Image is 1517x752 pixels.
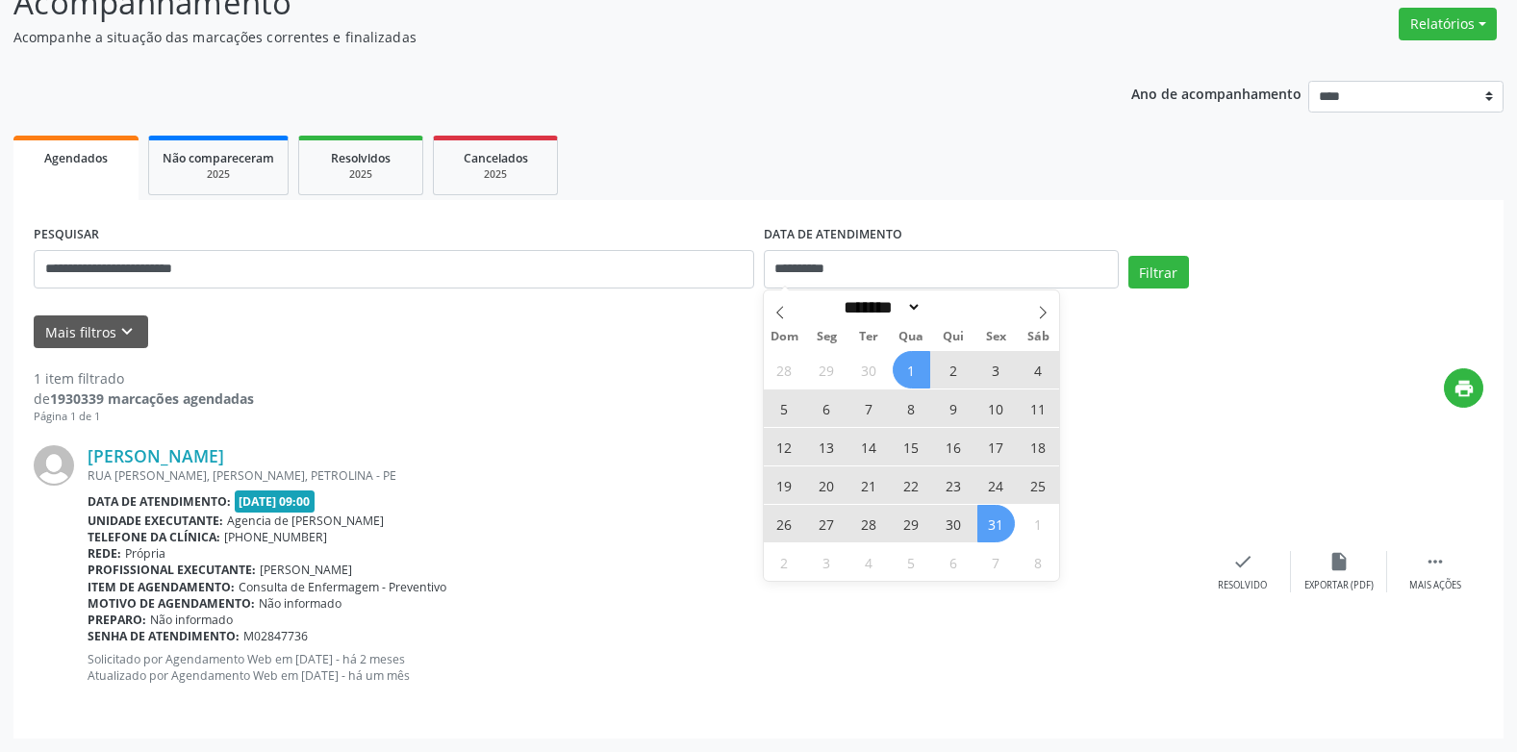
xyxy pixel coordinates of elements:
p: Acompanhe a situação das marcações correntes e finalizadas [13,27,1056,47]
span: Não informado [150,612,233,628]
span: Outubro 23, 2025 [935,466,973,504]
span: Outubro 30, 2025 [935,505,973,542]
button: Filtrar [1128,256,1189,288]
div: Exportar (PDF) [1304,579,1374,592]
span: Seg [805,331,847,343]
span: [PHONE_NUMBER] [224,529,327,545]
span: Novembro 6, 2025 [935,543,973,581]
b: Telefone da clínica: [88,529,220,545]
i: print [1454,378,1475,399]
span: Novembro 2, 2025 [766,543,803,581]
b: Preparo: [88,612,146,628]
span: Outubro 7, 2025 [850,389,888,427]
b: Profissional executante: [88,562,256,578]
span: Novembro 4, 2025 [850,543,888,581]
span: Outubro 29, 2025 [893,505,930,542]
button: Mais filtroskeyboard_arrow_down [34,315,148,349]
span: Outubro 18, 2025 [1020,428,1057,465]
p: Ano de acompanhamento [1131,81,1302,105]
div: Página 1 de 1 [34,409,254,425]
span: Outubro 5, 2025 [766,389,803,427]
span: Outubro 8, 2025 [893,389,930,427]
span: Própria [125,545,165,562]
div: RUA [PERSON_NAME], [PERSON_NAME], PETROLINA - PE [88,467,1195,484]
span: Outubro 2, 2025 [935,351,973,389]
span: Sáb [1017,331,1059,343]
b: Data de atendimento: [88,493,231,510]
b: Senha de atendimento: [88,628,240,644]
b: Item de agendamento: [88,579,235,595]
span: Outubro 14, 2025 [850,428,888,465]
select: Month [838,297,923,317]
span: Agencia de [PERSON_NAME] [227,513,384,529]
label: DATA DE ATENDIMENTO [764,220,902,250]
span: Outubro 6, 2025 [808,389,846,427]
span: Outubro 9, 2025 [935,389,973,427]
span: Resolvidos [331,150,391,166]
i: keyboard_arrow_down [116,321,138,342]
b: Motivo de agendamento: [88,595,255,612]
span: [PERSON_NAME] [260,562,352,578]
div: 1 item filtrado [34,368,254,389]
span: Outubro 21, 2025 [850,466,888,504]
span: Outubro 24, 2025 [977,466,1015,504]
span: Outubro 10, 2025 [977,389,1015,427]
span: Outubro 17, 2025 [977,428,1015,465]
span: Outubro 22, 2025 [893,466,930,504]
span: Outubro 27, 2025 [808,505,846,542]
span: Outubro 19, 2025 [766,466,803,504]
strong: 1930339 marcações agendadas [50,389,254,408]
span: M02847736 [243,628,308,644]
span: Outubro 4, 2025 [1020,351,1057,389]
span: Setembro 28, 2025 [766,351,803,389]
i: check [1232,551,1253,572]
span: Novembro 7, 2025 [977,543,1015,581]
img: img [34,445,74,486]
div: de [34,389,254,409]
span: Outubro 3, 2025 [977,351,1015,389]
span: Outubro 25, 2025 [1020,466,1057,504]
div: Mais ações [1409,579,1461,592]
button: print [1444,368,1483,408]
span: Novembro 1, 2025 [1020,505,1057,542]
span: Novembro 5, 2025 [893,543,930,581]
span: Outubro 28, 2025 [850,505,888,542]
span: Outubro 11, 2025 [1020,389,1057,427]
span: Ter [847,331,890,343]
span: [DATE] 09:00 [235,490,316,513]
span: Não informado [259,595,341,612]
div: 2025 [447,167,544,182]
span: Outubro 16, 2025 [935,428,973,465]
span: Setembro 29, 2025 [808,351,846,389]
i:  [1425,551,1446,572]
span: Dom [764,331,806,343]
span: Setembro 30, 2025 [850,351,888,389]
b: Rede: [88,545,121,562]
div: Resolvido [1218,579,1267,592]
div: 2025 [163,167,274,182]
span: Consulta de Enfermagem - Preventivo [239,579,446,595]
span: Outubro 26, 2025 [766,505,803,542]
span: Cancelados [464,150,528,166]
p: Solicitado por Agendamento Web em [DATE] - há 2 meses Atualizado por Agendamento Web em [DATE] - ... [88,651,1195,684]
b: Unidade executante: [88,513,223,529]
span: Outubro 1, 2025 [893,351,930,389]
button: Relatórios [1399,8,1497,40]
span: Não compareceram [163,150,274,166]
div: 2025 [313,167,409,182]
span: Outubro 15, 2025 [893,428,930,465]
span: Novembro 3, 2025 [808,543,846,581]
span: Outubro 31, 2025 [977,505,1015,542]
label: PESQUISAR [34,220,99,250]
span: Novembro 8, 2025 [1020,543,1057,581]
span: Qui [932,331,974,343]
span: Sex [974,331,1017,343]
span: Outubro 12, 2025 [766,428,803,465]
span: Outubro 20, 2025 [808,466,846,504]
a: [PERSON_NAME] [88,445,224,466]
i: insert_drive_file [1328,551,1350,572]
input: Year [922,297,985,317]
span: Outubro 13, 2025 [808,428,846,465]
span: Agendados [44,150,108,166]
span: Qua [890,331,932,343]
